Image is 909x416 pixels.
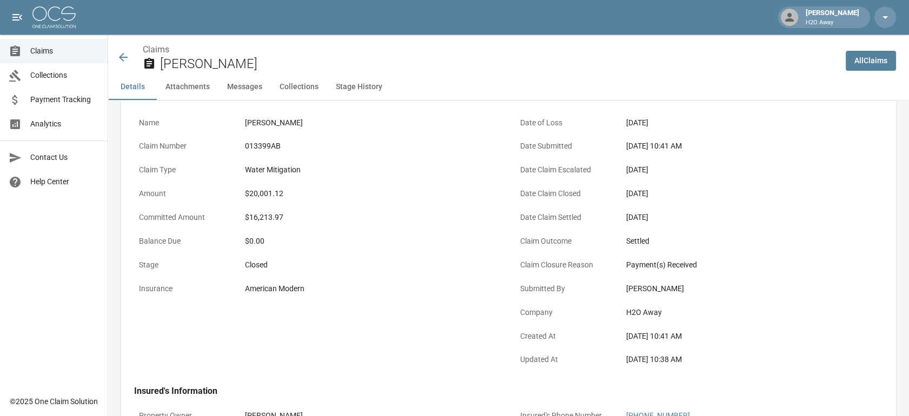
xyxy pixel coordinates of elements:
span: Contact Us [30,152,99,163]
div: © 2025 One Claim Solution [10,396,98,407]
p: Date Claim Closed [515,183,613,204]
nav: breadcrumb [143,43,837,56]
div: Closed [245,259,497,271]
img: ocs-logo-white-transparent.png [32,6,76,28]
div: [DATE] 10:41 AM [626,140,879,152]
p: Stage [134,254,231,276]
div: [PERSON_NAME] [801,8,864,27]
p: Amount [134,183,231,204]
p: Company [515,302,613,323]
div: American Modern [245,283,497,294]
button: Messages [218,74,271,100]
p: Name [134,112,231,133]
div: $20,001.12 [245,188,497,199]
p: Updated At [515,349,613,370]
p: Insurance [134,278,231,299]
p: Date Submitted [515,136,613,157]
p: Created At [515,326,613,347]
div: anchor tabs [108,74,909,100]
div: H2O Away [626,307,879,318]
p: Date of Loss [515,112,613,133]
p: Committed Amount [134,207,231,228]
p: Claim Type [134,159,231,180]
div: [DATE] 10:41 AM [626,331,879,342]
div: $16,213.97 [245,212,497,223]
span: Analytics [30,118,99,130]
div: $0.00 [245,236,497,247]
button: Attachments [157,74,218,100]
div: [DATE] [626,164,879,176]
div: [PERSON_NAME] [245,117,497,129]
span: Collections [30,70,99,81]
div: [DATE] 10:38 AM [626,354,879,365]
p: Submitted By [515,278,613,299]
div: Settled [626,236,879,247]
div: Payment(s) Received [626,259,879,271]
a: AllClaims [846,51,896,71]
button: Collections [271,74,327,100]
div: [DATE] [626,117,879,129]
p: Claim Closure Reason [515,254,613,276]
p: H2O Away [806,18,859,28]
h2: [PERSON_NAME] [160,56,837,72]
span: Help Center [30,176,99,187]
button: open drawer [6,6,28,28]
p: Date Claim Escalated [515,159,613,180]
button: Details [108,74,157,100]
div: [DATE] [626,188,879,199]
a: Claims [143,44,169,55]
p: Claim Number [134,136,231,157]
div: Water Mitigation [245,164,497,176]
p: Balance Due [134,231,231,252]
span: Payment Tracking [30,94,99,105]
h4: Insured's Information [134,386,883,397]
button: Stage History [327,74,391,100]
p: Claim Outcome [515,231,613,252]
p: Date Claim Settled [515,207,613,228]
span: Claims [30,45,99,57]
div: 013399AB [245,140,497,152]
div: [DATE] [626,212,879,223]
div: [PERSON_NAME] [626,283,879,294]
